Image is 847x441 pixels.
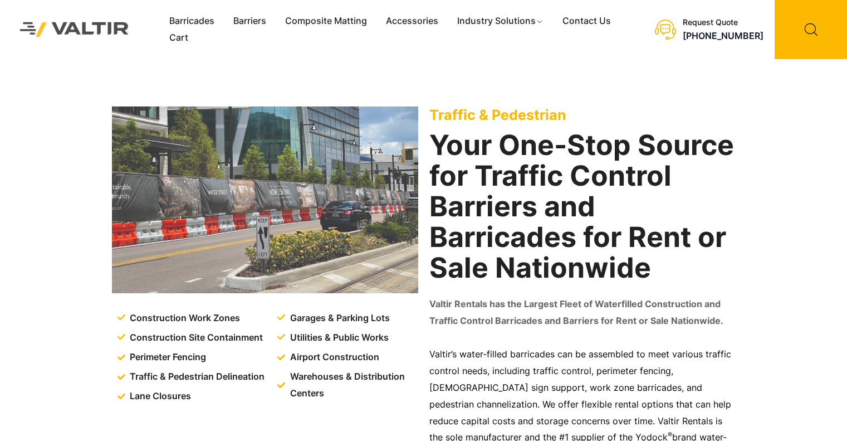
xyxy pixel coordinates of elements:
[287,369,420,402] span: Warehouses & Distribution Centers
[127,310,240,327] span: Construction Work Zones
[127,388,191,405] span: Lane Closures
[127,329,263,346] span: Construction Site Containment
[683,18,763,27] div: Request Quote
[448,13,553,30] a: Industry Solutions
[683,30,763,41] a: [PHONE_NUMBER]
[160,30,198,46] a: Cart
[376,13,448,30] a: Accessories
[287,349,379,366] span: Airport Construction
[553,13,620,30] a: Contact Us
[287,310,390,327] span: Garages & Parking Lots
[127,349,206,366] span: Perimeter Fencing
[429,296,736,329] p: Valtir Rentals has the Largest Fleet of Waterfilled Construction and Traffic Control Barricades a...
[127,369,265,385] span: Traffic & Pedestrian Delineation
[668,430,672,439] sup: ®
[160,13,224,30] a: Barricades
[429,130,736,283] h2: Your One-Stop Source for Traffic Control Barriers and Barricades for Rent or Sale Nationwide
[224,13,276,30] a: Barriers
[8,11,140,48] img: Valtir Rentals
[429,106,736,123] p: Traffic & Pedestrian
[276,13,376,30] a: Composite Matting
[287,329,389,346] span: Utilities & Public Works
